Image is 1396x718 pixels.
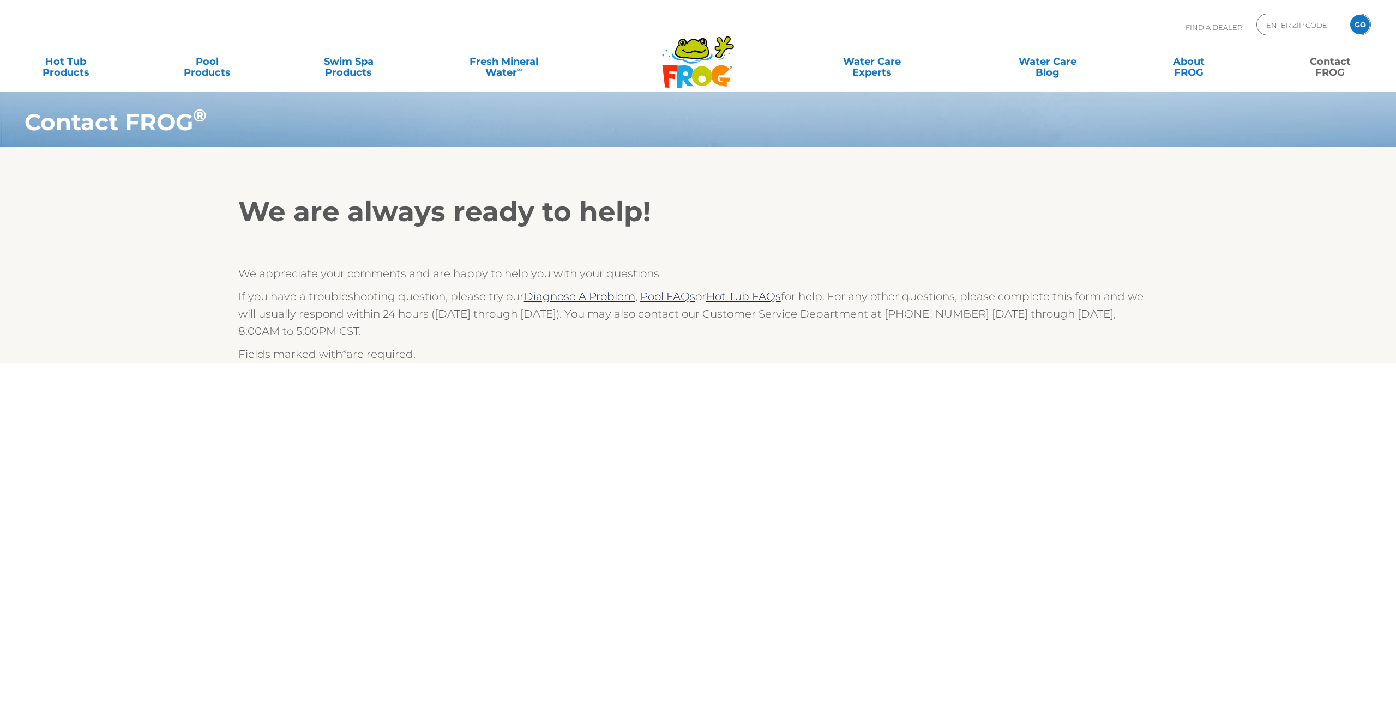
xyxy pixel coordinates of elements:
[238,345,1158,363] p: Fields marked with are required.
[1350,15,1370,34] input: GO
[706,290,781,303] a: Hot Tub FAQs
[640,290,695,303] a: Pool FAQs
[992,51,1103,72] a: Water CareBlog
[1134,51,1244,72] a: AboutFROG
[193,105,207,126] sup: ®
[25,109,1250,135] h1: Contact FROG
[238,265,1158,282] p: We appreciate your comments and are happy to help you with your questions
[435,51,573,72] a: Fresh MineralWater∞
[293,51,404,72] a: Swim SpaProducts
[1275,51,1385,72] a: ContactFROG
[1186,14,1242,41] p: Find A Dealer
[517,65,522,74] sup: ∞
[656,22,740,88] img: Frog Products Logo
[11,51,121,72] a: Hot TubProducts
[238,288,1158,340] p: If you have a troubleshooting question, please try our or for help. For any other questions, plea...
[238,196,1158,228] h2: We are always ready to help!
[524,290,637,303] a: Diagnose A Problem,
[152,51,262,72] a: PoolProducts
[783,51,961,72] a: Water CareExperts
